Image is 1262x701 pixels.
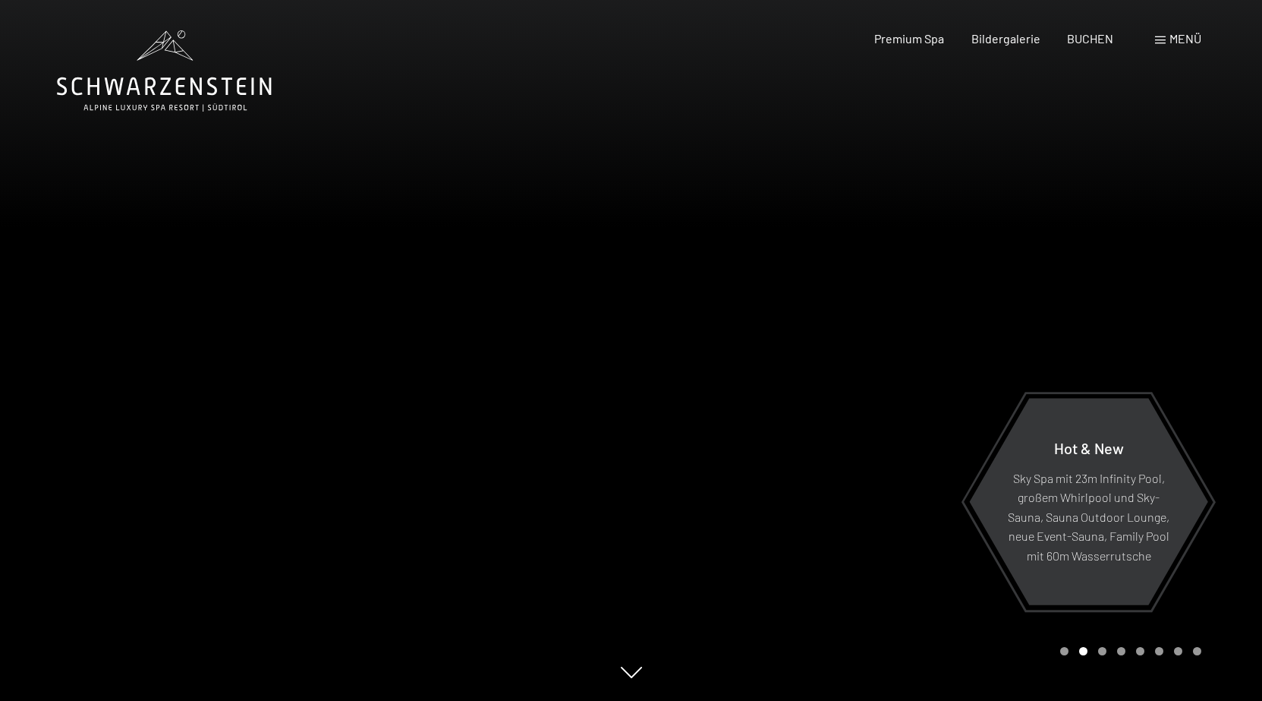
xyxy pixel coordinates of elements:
[1155,647,1163,655] div: Carousel Page 6
[1117,647,1125,655] div: Carousel Page 4
[874,31,944,46] a: Premium Spa
[1067,31,1113,46] a: BUCHEN
[1079,647,1087,655] div: Carousel Page 2 (Current Slide)
[1193,647,1201,655] div: Carousel Page 8
[1169,31,1201,46] span: Menü
[1055,647,1201,655] div: Carousel Pagination
[1054,438,1124,456] span: Hot & New
[1006,468,1171,565] p: Sky Spa mit 23m Infinity Pool, großem Whirlpool und Sky-Sauna, Sauna Outdoor Lounge, neue Event-S...
[1060,647,1068,655] div: Carousel Page 1
[968,397,1209,606] a: Hot & New Sky Spa mit 23m Infinity Pool, großem Whirlpool und Sky-Sauna, Sauna Outdoor Lounge, ne...
[971,31,1040,46] a: Bildergalerie
[1136,647,1144,655] div: Carousel Page 5
[1098,647,1106,655] div: Carousel Page 3
[1174,647,1182,655] div: Carousel Page 7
